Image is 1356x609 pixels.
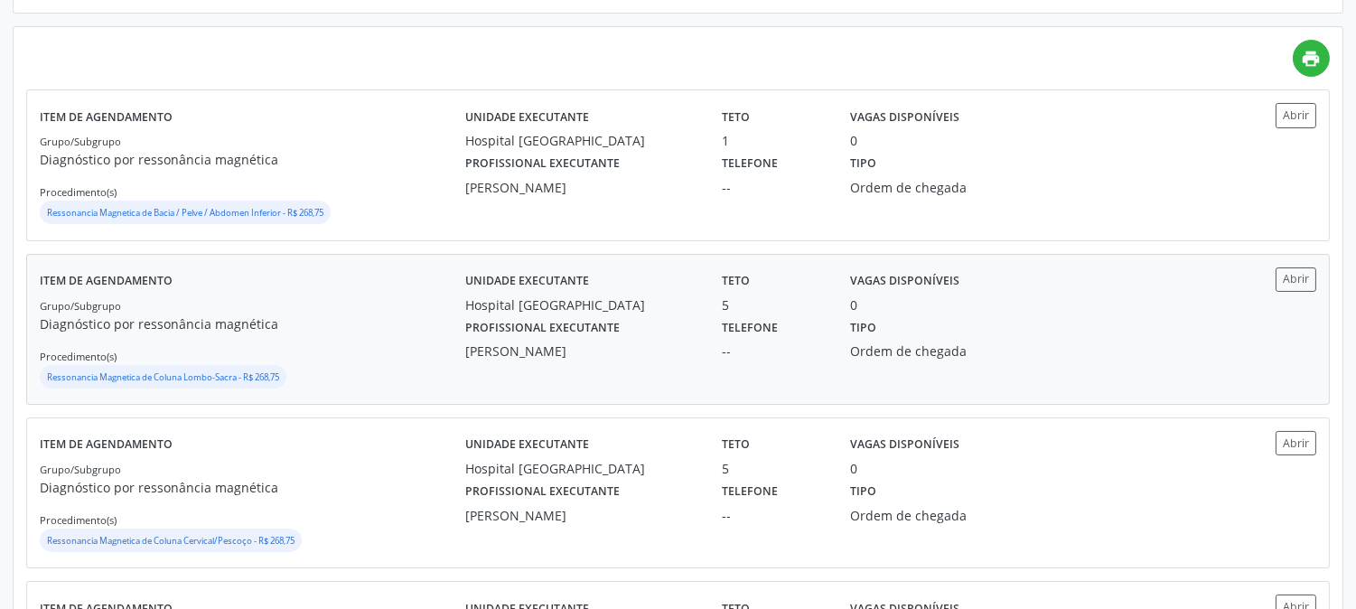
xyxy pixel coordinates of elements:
small: Grupo/Subgrupo [40,135,121,148]
small: Procedimento(s) [40,185,117,199]
label: Unidade executante [465,103,589,131]
button: Abrir [1276,431,1316,455]
div: Ordem de chegada [850,178,1017,197]
div: -- [722,342,825,361]
small: Procedimento(s) [40,350,117,363]
label: Telefone [722,150,778,178]
div: [PERSON_NAME] [465,506,697,525]
small: Ressonancia Magnetica de Bacia / Pelve / Abdomen Inferior - R$ 268,75 [47,207,323,219]
label: Telefone [722,478,778,506]
label: Vagas disponíveis [850,431,959,459]
div: [PERSON_NAME] [465,342,697,361]
a: print [1293,40,1330,77]
label: Unidade executante [465,431,589,459]
div: 0 [850,131,857,150]
div: [PERSON_NAME] [465,178,697,197]
p: Diagnóstico por ressonância magnética [40,478,465,497]
div: Ordem de chegada [850,506,1017,525]
div: 0 [850,295,857,314]
label: Tipo [850,314,876,342]
i: print [1302,49,1322,69]
div: 1 [722,131,825,150]
div: -- [722,506,825,525]
label: Tipo [850,150,876,178]
p: Diagnóstico por ressonância magnética [40,314,465,333]
small: Procedimento(s) [40,513,117,527]
label: Item de agendamento [40,267,173,295]
div: -- [722,178,825,197]
small: Grupo/Subgrupo [40,463,121,476]
p: Diagnóstico por ressonância magnética [40,150,465,169]
label: Teto [722,103,750,131]
label: Tipo [850,478,876,506]
div: 5 [722,459,825,478]
label: Unidade executante [465,267,589,295]
label: Profissional executante [465,150,620,178]
button: Abrir [1276,103,1316,127]
label: Item de agendamento [40,431,173,459]
label: Teto [722,431,750,459]
div: Hospital [GEOGRAPHIC_DATA] [465,131,697,150]
small: Ressonancia Magnetica de Coluna Lombo-Sacra - R$ 268,75 [47,371,279,383]
div: Hospital [GEOGRAPHIC_DATA] [465,459,697,478]
small: Ressonancia Magnetica de Coluna Cervical/Pescoço - R$ 268,75 [47,535,295,547]
label: Telefone [722,314,778,342]
label: Vagas disponíveis [850,103,959,131]
div: Ordem de chegada [850,342,1017,361]
label: Vagas disponíveis [850,267,959,295]
div: 5 [722,295,825,314]
label: Profissional executante [465,478,620,506]
label: Teto [722,267,750,295]
div: 0 [850,459,857,478]
button: Abrir [1276,267,1316,292]
small: Grupo/Subgrupo [40,299,121,313]
label: Item de agendamento [40,103,173,131]
div: Hospital [GEOGRAPHIC_DATA] [465,295,697,314]
label: Profissional executante [465,314,620,342]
